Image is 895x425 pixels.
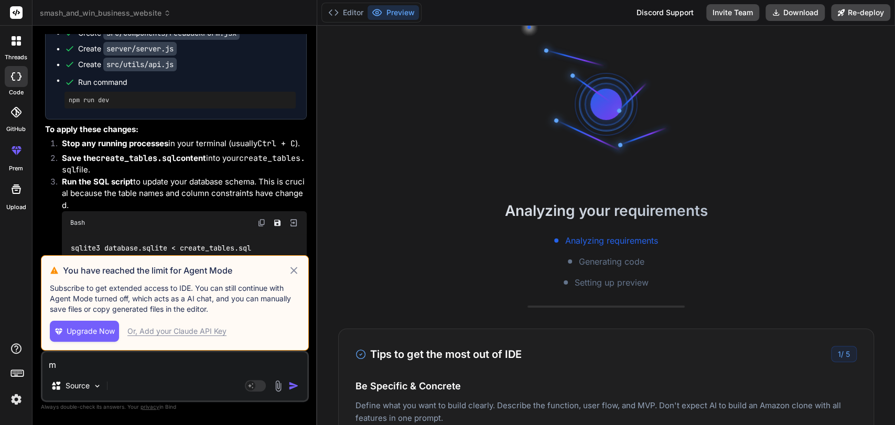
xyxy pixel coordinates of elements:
[53,138,307,152] li: in your terminal (usually ).
[355,346,522,362] h3: Tips to get the most out of IDE
[317,200,895,222] h2: Analyzing your requirements
[42,352,307,371] textarea: m
[578,255,644,268] span: Generating code
[7,390,25,408] img: settings
[78,77,296,88] span: Run command
[5,53,27,62] label: threads
[706,4,759,21] button: Invite Team
[574,276,648,289] span: Setting up preview
[6,125,26,134] label: GitHub
[6,203,26,212] label: Upload
[141,404,159,410] span: privacy
[50,283,300,314] p: Subscribe to get extended access to IDE. You can still continue with Agent Mode turned off, which...
[565,234,657,247] span: Analyzing requirements
[288,380,299,391] img: icon
[50,321,119,342] button: Upgrade Now
[9,88,24,97] label: code
[9,164,23,173] label: prem
[41,402,309,412] p: Always double-check its answers. Your in Bind
[272,380,284,392] img: attachment
[53,176,307,262] li: to update your database schema. This is crucial because the table names and column constraints ha...
[78,43,177,54] div: Create
[127,326,227,336] div: Or, Add your Claude API Key
[53,152,307,176] li: into your file.
[103,42,177,56] code: server/server.js
[69,96,292,104] pre: npm run dev
[63,264,288,277] h3: You have reached the limit for Agent Mode
[355,379,857,393] h4: Be Specific & Concrete
[831,4,890,21] button: Re-deploy
[103,58,177,71] code: src/utils/api.js
[96,153,176,164] code: create_tables.sql
[45,124,138,134] strong: To apply these changes:
[78,28,240,38] div: Create
[324,5,368,20] button: Editor
[78,59,177,70] div: Create
[40,8,171,18] span: smash_and_win_business_website
[270,215,285,230] button: Save file
[67,326,115,336] span: Upgrade Now
[257,138,295,149] code: Ctrl + C
[846,350,850,358] span: 5
[831,346,857,362] div: /
[66,380,90,391] p: Source
[368,5,419,20] button: Preview
[62,153,206,163] strong: Save the content
[630,4,700,21] div: Discord Support
[257,219,266,227] img: copy
[70,219,85,227] span: Bash
[289,218,298,227] img: Open in Browser
[765,4,825,21] button: Download
[62,177,133,187] strong: Run the SQL script
[93,382,102,390] img: Pick Models
[62,138,168,148] strong: Stop any running processes
[838,350,841,358] span: 1
[70,243,252,254] code: sqlite3 database.sqlite < create_tables.sql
